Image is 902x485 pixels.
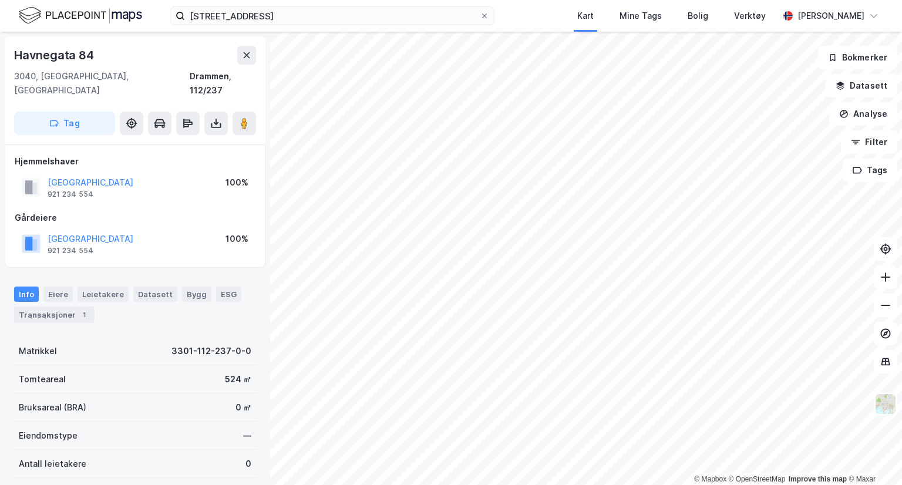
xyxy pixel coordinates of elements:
div: Kart [577,9,594,23]
div: Eiendomstype [19,429,78,443]
a: OpenStreetMap [729,475,786,483]
div: 921 234 554 [48,190,93,199]
a: Mapbox [694,475,726,483]
div: Bygg [182,287,211,302]
div: 0 ㎡ [235,400,251,415]
div: Matrikkel [19,344,57,358]
div: 100% [225,176,248,190]
button: Tags [843,159,897,182]
div: Kontrollprogram for chat [843,429,902,485]
a: Improve this map [789,475,847,483]
div: Antall leietakere [19,457,86,471]
div: — [243,429,251,443]
button: Analyse [829,102,897,126]
button: Bokmerker [818,46,897,69]
div: 1 [78,309,90,321]
div: Drammen, 112/237 [190,69,256,97]
img: Z [874,393,897,415]
div: 0 [245,457,251,471]
div: ESG [216,287,241,302]
div: Datasett [133,287,177,302]
div: Verktøy [734,9,766,23]
div: 3301-112-237-0-0 [171,344,251,358]
div: Leietakere [78,287,129,302]
div: Bolig [688,9,708,23]
div: Mine Tags [620,9,662,23]
button: Datasett [826,74,897,97]
div: 100% [225,232,248,246]
button: Filter [841,130,897,154]
iframe: Chat Widget [843,429,902,485]
div: 524 ㎡ [225,372,251,386]
div: Transaksjoner [14,307,95,323]
img: logo.f888ab2527a4732fd821a326f86c7f29.svg [19,5,142,26]
input: Søk på adresse, matrikkel, gårdeiere, leietakere eller personer [185,7,480,25]
div: Info [14,287,39,302]
div: Eiere [43,287,73,302]
div: Tomteareal [19,372,66,386]
button: Tag [14,112,115,135]
div: Hjemmelshaver [15,154,255,169]
div: Bruksareal (BRA) [19,400,86,415]
div: Havnegata 84 [14,46,96,65]
div: Gårdeiere [15,211,255,225]
div: 3040, [GEOGRAPHIC_DATA], [GEOGRAPHIC_DATA] [14,69,190,97]
div: [PERSON_NAME] [797,9,864,23]
div: 921 234 554 [48,246,93,255]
